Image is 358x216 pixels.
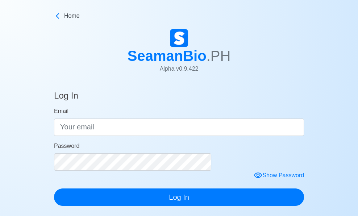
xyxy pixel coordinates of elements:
[207,48,231,64] span: .PH
[128,65,231,73] p: Alpha v 0.9.422
[54,12,304,20] a: Home
[254,171,304,180] div: Show Password
[54,108,68,114] span: Email
[54,119,304,136] input: Your email
[170,29,188,47] img: Logo
[128,29,231,79] a: SeamanBio.PHAlpha v0.9.422
[54,143,79,149] span: Password
[64,12,80,20] span: Home
[54,188,304,206] button: Log In
[128,47,231,65] h1: SeamanBio
[54,91,78,104] h4: Log In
